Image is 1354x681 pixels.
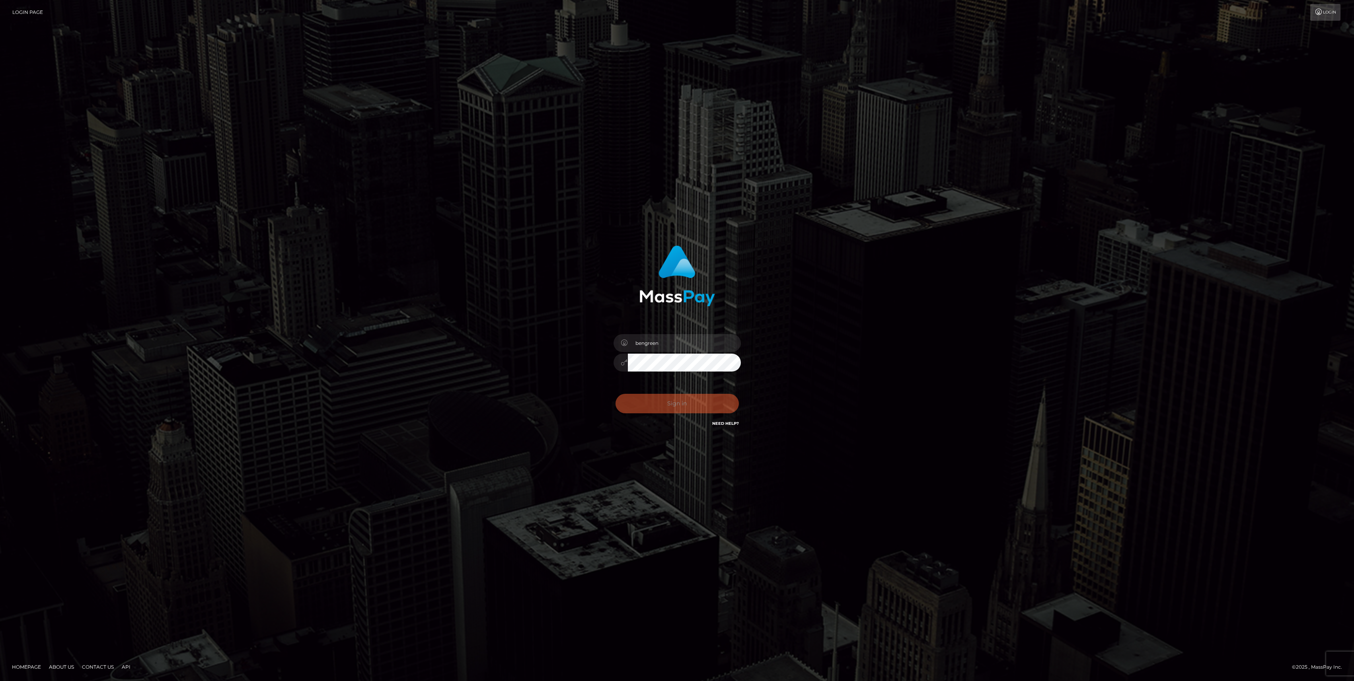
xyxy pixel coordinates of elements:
[79,661,117,673] a: Contact Us
[639,245,715,306] img: MassPay Login
[1310,4,1340,21] a: Login
[119,661,134,673] a: API
[1292,663,1348,671] div: © 2025 , MassPay Inc.
[712,421,739,426] a: Need Help?
[628,334,741,352] input: Username...
[9,661,44,673] a: Homepage
[12,4,43,21] a: Login Page
[46,661,77,673] a: About Us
